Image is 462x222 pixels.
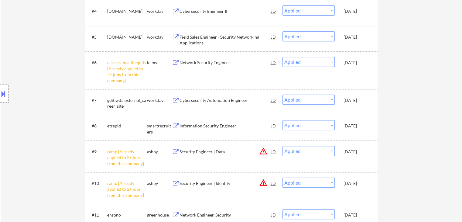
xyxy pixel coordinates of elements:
div: #10 [92,180,102,186]
div: ramp [Already applied to 2+ jobs from this company] [107,149,147,167]
div: ashby [147,149,172,155]
div: JD [271,146,277,157]
div: [DATE] [344,212,370,218]
div: JD [271,120,277,131]
div: [DATE] [344,180,370,186]
div: careers-healthequity [Already applied to 2+ jobs from this company] [107,60,147,83]
div: Field Sales Engineer - Security Networking Applications [180,34,271,46]
div: JD [271,178,277,189]
div: #11 [92,212,102,218]
div: Cybersecurity Engineer II [180,8,271,14]
div: workday [147,8,172,14]
div: #5 [92,34,102,40]
div: ashby [147,180,172,186]
div: workday [147,34,172,40]
div: greenhouse [147,212,172,218]
div: [DOMAIN_NAME] [107,8,147,14]
div: Cybersecurity Automation Engineer [180,97,271,103]
div: ramp [Already applied to 2+ jobs from this company] [107,180,147,198]
div: Security Engineer | Data [180,149,271,155]
div: JD [271,31,277,42]
div: #4 [92,8,102,14]
div: ensono [107,212,147,218]
div: JD [271,209,277,220]
div: JD [271,5,277,16]
div: etrepid [107,123,147,129]
div: #9 [92,149,102,155]
div: JD [271,95,277,106]
div: [DATE] [344,123,370,129]
button: warning_amber [259,179,268,187]
div: [DATE] [344,149,370,155]
div: icims [147,60,172,66]
div: [DATE] [344,34,370,40]
button: warning_amber [259,147,268,155]
div: Network Security Engineer [180,60,271,66]
div: Information Security Engineer [180,123,271,129]
div: Network Engineer, Security [180,212,271,218]
div: Security Engineer | Identity [180,180,271,186]
div: [DATE] [344,60,370,66]
div: [DATE] [344,8,370,14]
div: [DATE] [344,97,370,103]
div: workday [147,97,172,103]
div: [DOMAIN_NAME] [107,34,147,40]
div: gdit.wd5.external_career_site [107,97,147,109]
div: smartrecruiters [147,123,172,135]
div: JD [271,57,277,68]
